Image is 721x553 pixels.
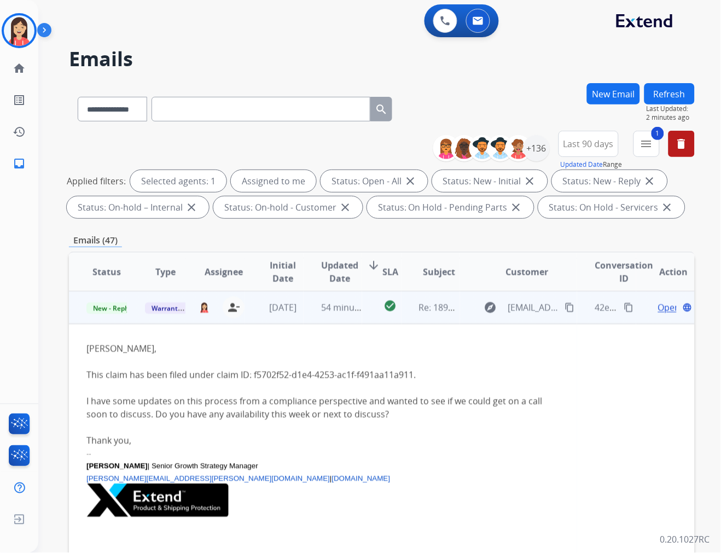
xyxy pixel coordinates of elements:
[484,301,497,314] mat-icon: explore
[510,201,523,214] mat-icon: close
[263,259,303,285] span: Initial Date
[552,170,667,192] div: Status: New - Reply
[382,265,398,278] span: SLA
[652,127,664,140] span: 1
[86,462,148,470] span: [PERSON_NAME]
[69,234,122,247] p: Emails (47)
[367,259,380,272] mat-icon: arrow_downward
[321,301,385,313] span: 54 minutes ago
[155,265,176,278] span: Type
[86,474,330,482] a: [PERSON_NAME][EMAIL_ADDRESS][PERSON_NAME][DOMAIN_NAME]
[565,302,575,312] mat-icon: content_copy
[185,201,198,214] mat-icon: close
[624,302,634,312] mat-icon: content_copy
[339,201,352,214] mat-icon: close
[86,484,229,517] img: u6zlNwbuop0pq_fxyEDciic9WMSqd9u-JZ09FUqUNCvlI0u7OwG2XFtRbK0QROzuZEpsTLLbCtQ0P1Dz53jTp0gAXDc_gf2kI...
[633,131,660,157] button: 1
[199,302,209,312] img: agent-avatar
[561,160,623,169] span: Range
[321,170,428,192] div: Status: Open - All
[86,394,560,447] div: I have some updates on this process from a compliance perspective and wanted to see if we could g...
[269,301,296,313] span: [DATE]
[321,259,358,285] span: Updated Date
[636,253,695,291] th: Action
[683,302,693,312] mat-icon: language
[375,103,388,116] mat-icon: search
[67,196,209,218] div: Status: On-hold – Internal
[4,15,34,46] img: avatar
[643,174,656,188] mat-icon: close
[508,301,560,314] span: [EMAIL_ADDRESS][DOMAIN_NAME]
[145,302,201,314] span: Warranty Ops
[205,265,243,278] span: Assignee
[86,342,560,355] div: [PERSON_NAME],
[404,174,417,188] mat-icon: close
[231,170,316,192] div: Assigned to me
[227,301,240,314] mat-icon: person_remove
[538,196,685,218] div: Status: On Hold - Servicers
[86,302,136,314] span: New - Reply
[367,196,534,218] div: Status: On Hold - Pending Parts
[130,170,226,192] div: Selected agents: 1
[213,196,363,218] div: Status: On-hold - Customer
[644,83,695,104] button: Refresh
[423,265,455,278] span: Subject
[506,265,549,278] span: Customer
[587,83,640,104] button: New Email
[658,301,681,314] span: Open
[13,94,26,107] mat-icon: list_alt
[561,160,603,169] button: Updated Date
[332,474,391,482] span: [DOMAIN_NAME]
[148,462,258,470] span: | Senior Growth Strategy Manager
[332,471,391,484] a: [DOMAIN_NAME]
[661,201,674,214] mat-icon: close
[383,299,397,312] mat-icon: check_circle
[647,113,695,122] span: 2 minutes ago
[647,104,695,113] span: Last Updated:
[13,62,26,75] mat-icon: home
[419,301,473,313] span: Re: 18933845
[92,265,121,278] span: Status
[432,170,548,192] div: Status: New - Initial
[660,533,710,546] p: 0.20.1027RC
[330,474,332,482] span: |
[640,137,653,150] mat-icon: menu
[675,137,688,150] mat-icon: delete
[67,174,126,188] p: Applied filters:
[69,48,695,70] h2: Emails
[524,174,537,188] mat-icon: close
[595,259,653,285] span: Conversation ID
[524,135,550,161] div: +136
[86,450,91,458] span: --
[86,368,560,381] div: This claim has been filed under claim ID: f5702f52-d1e4-4253-ac1f-f491aa11a911.
[559,131,619,157] button: Last 90 days
[563,142,614,146] span: Last 90 days
[13,125,26,138] mat-icon: history
[13,157,26,170] mat-icon: inbox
